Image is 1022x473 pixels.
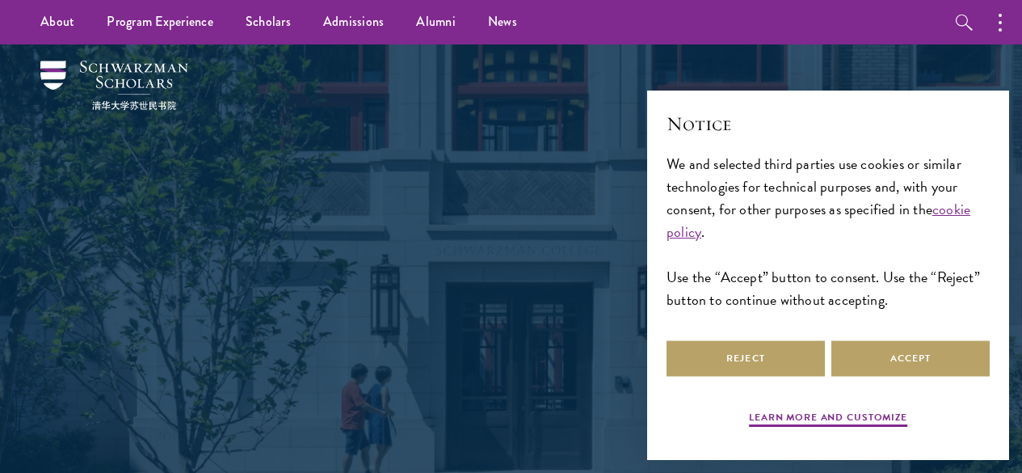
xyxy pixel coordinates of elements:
button: Accept [831,340,990,377]
button: Learn more and customize [749,410,907,429]
img: Schwarzman Scholars [40,61,188,110]
h2: Notice [667,110,990,137]
button: Reject [667,340,825,377]
div: We and selected third parties use cookies or similar technologies for technical purposes and, wit... [667,153,990,312]
a: cookie policy [667,198,970,243]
